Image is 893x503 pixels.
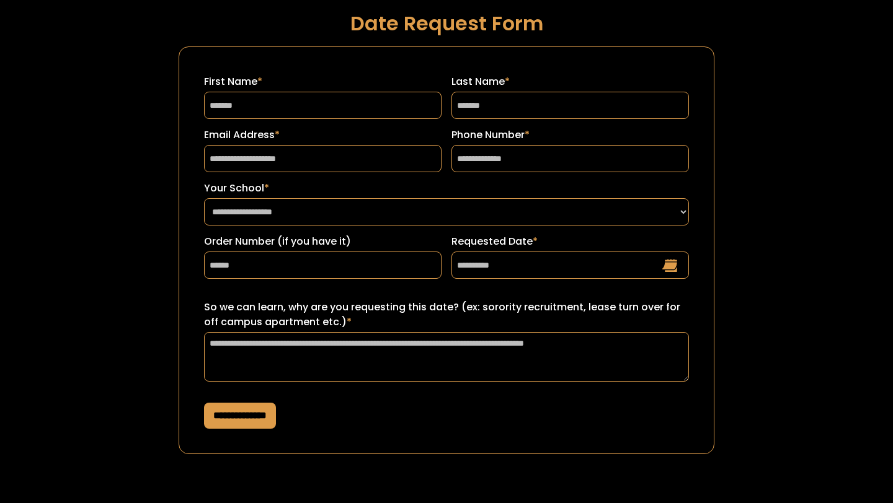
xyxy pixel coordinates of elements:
[204,300,689,330] label: So we can learn, why are you requesting this date? (ex: sorority recruitment, lease turn over for...
[204,128,442,142] label: Email Address
[179,12,714,34] h1: Date Request Form
[451,74,689,89] label: Last Name
[204,181,689,196] label: Your School
[204,234,442,249] label: Order Number (if you have it)
[179,46,714,454] form: Request a Date Form
[451,234,689,249] label: Requested Date
[204,74,442,89] label: First Name
[451,128,689,142] label: Phone Number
